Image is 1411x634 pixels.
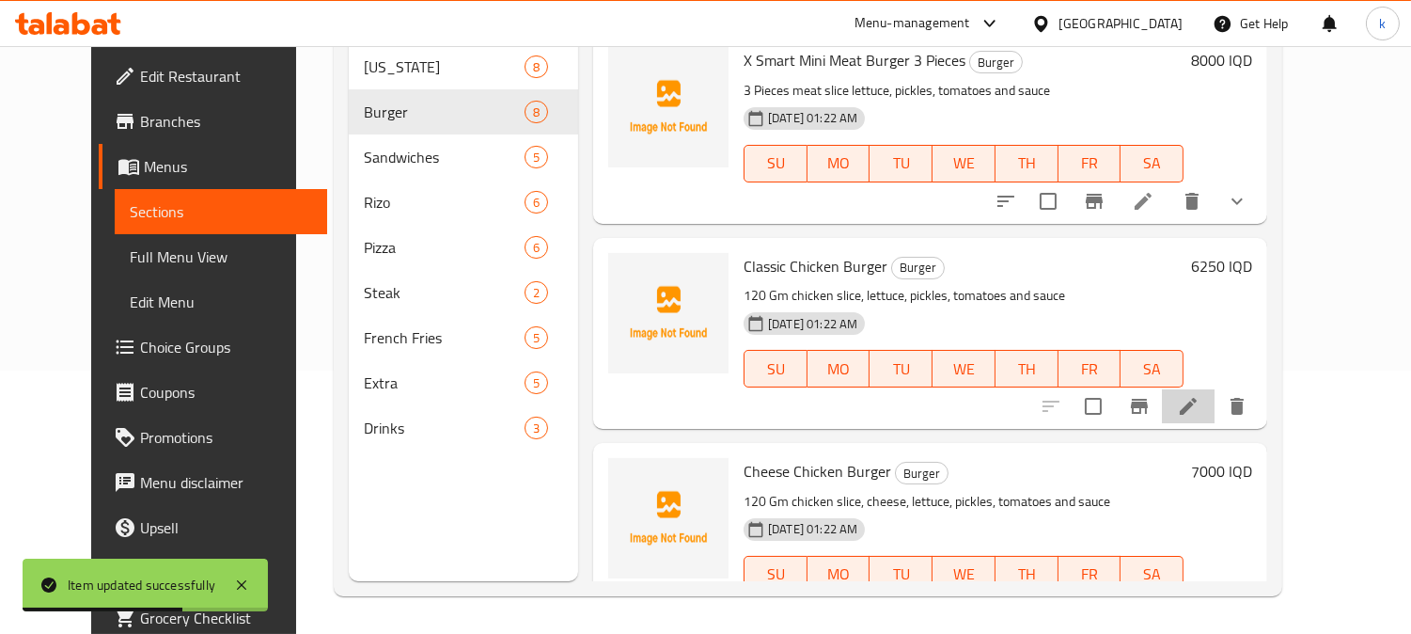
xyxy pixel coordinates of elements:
[1072,179,1117,224] button: Branch-specific-item
[525,149,547,166] span: 5
[870,350,933,388] button: TU
[99,370,327,415] a: Coupons
[1191,47,1252,73] h6: 8000 IQD
[933,350,996,388] button: WE
[349,360,578,405] div: Extra5
[349,37,578,458] nav: Menu sections
[525,191,548,214] div: items
[130,200,312,223] span: Sections
[130,246,312,268] span: Full Menu View
[140,426,312,449] span: Promotions
[760,520,865,538] span: [DATE] 01:22 AM
[892,257,944,278] span: Burger
[1215,179,1260,224] button: show more
[115,189,327,234] a: Sections
[140,607,312,629] span: Grocery Checklist
[140,516,312,539] span: Upsell
[1028,182,1068,221] span: Select to update
[1121,350,1184,388] button: SA
[1132,190,1154,213] a: Edit menu item
[1066,150,1114,177] span: FR
[349,405,578,451] div: Drinks3
[349,315,578,360] div: French Fries5
[1128,356,1176,383] span: SA
[1128,561,1176,588] span: SA
[364,281,525,304] span: Steak
[815,150,863,177] span: MO
[364,191,525,214] span: Rizo
[364,146,525,168] div: Sandwiches
[364,101,525,123] span: Burger
[349,270,578,315] div: Steak2
[364,55,525,78] span: [US_STATE]
[933,556,996,594] button: WE
[1121,145,1184,182] button: SA
[1128,150,1176,177] span: SA
[140,381,312,404] span: Coupons
[140,471,312,494] span: Menu disclaimer
[130,291,312,313] span: Edit Menu
[1003,356,1051,383] span: TH
[99,460,327,505] a: Menu disclaimer
[744,490,1184,514] p: 120 Gm chicken slice, cheese, lettuce, pickles, tomatoes and sauce
[364,326,525,349] div: French Fries
[140,336,312,358] span: Choice Groups
[99,54,327,99] a: Edit Restaurant
[525,103,547,121] span: 8
[744,457,891,485] span: Cheese Chicken Burger
[744,252,887,280] span: Classic Chicken Burger
[364,372,525,394] div: Extra
[99,505,327,550] a: Upsell
[1058,556,1121,594] button: FR
[970,52,1022,73] span: Burger
[940,356,988,383] span: WE
[1074,387,1113,426] span: Select to update
[525,284,547,302] span: 2
[744,284,1184,308] p: 120 Gm chicken slice, lettuce, pickles, tomatoes and sauce
[1003,561,1051,588] span: TH
[760,109,865,127] span: [DATE] 01:22 AM
[744,145,807,182] button: SU
[349,180,578,225] div: Rizo6
[969,51,1023,73] div: Burger
[996,350,1058,388] button: TH
[760,315,865,333] span: [DATE] 01:22 AM
[525,372,548,394] div: items
[807,556,870,594] button: MO
[525,281,548,304] div: items
[1226,190,1248,213] svg: Show Choices
[1121,556,1184,594] button: SA
[99,550,327,595] a: Coverage Report
[1117,384,1162,429] button: Branch-specific-item
[752,150,800,177] span: SU
[525,194,547,212] span: 6
[870,145,933,182] button: TU
[68,575,215,595] div: Item updated successfully
[1379,13,1386,34] span: k
[870,556,933,594] button: TU
[349,225,578,270] div: Pizza6
[940,150,988,177] span: WE
[807,350,870,388] button: MO
[608,253,729,373] img: Classic Chicken Burger
[525,417,548,439] div: items
[144,155,312,178] span: Menus
[940,561,988,588] span: WE
[744,556,807,594] button: SU
[525,420,547,437] span: 3
[1058,350,1121,388] button: FR
[1215,384,1260,429] button: delete
[983,179,1028,224] button: sort-choices
[140,65,312,87] span: Edit Restaurant
[525,101,548,123] div: items
[364,417,525,439] span: Drinks
[99,144,327,189] a: Menus
[815,356,863,383] span: MO
[744,46,965,74] span: X Smart Mini Meat Burger 3 Pieces
[744,79,1184,103] p: 3 Pieces meat slice lettuce, pickles, tomatoes and sauce
[525,55,548,78] div: items
[349,135,578,180] div: Sandwiches5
